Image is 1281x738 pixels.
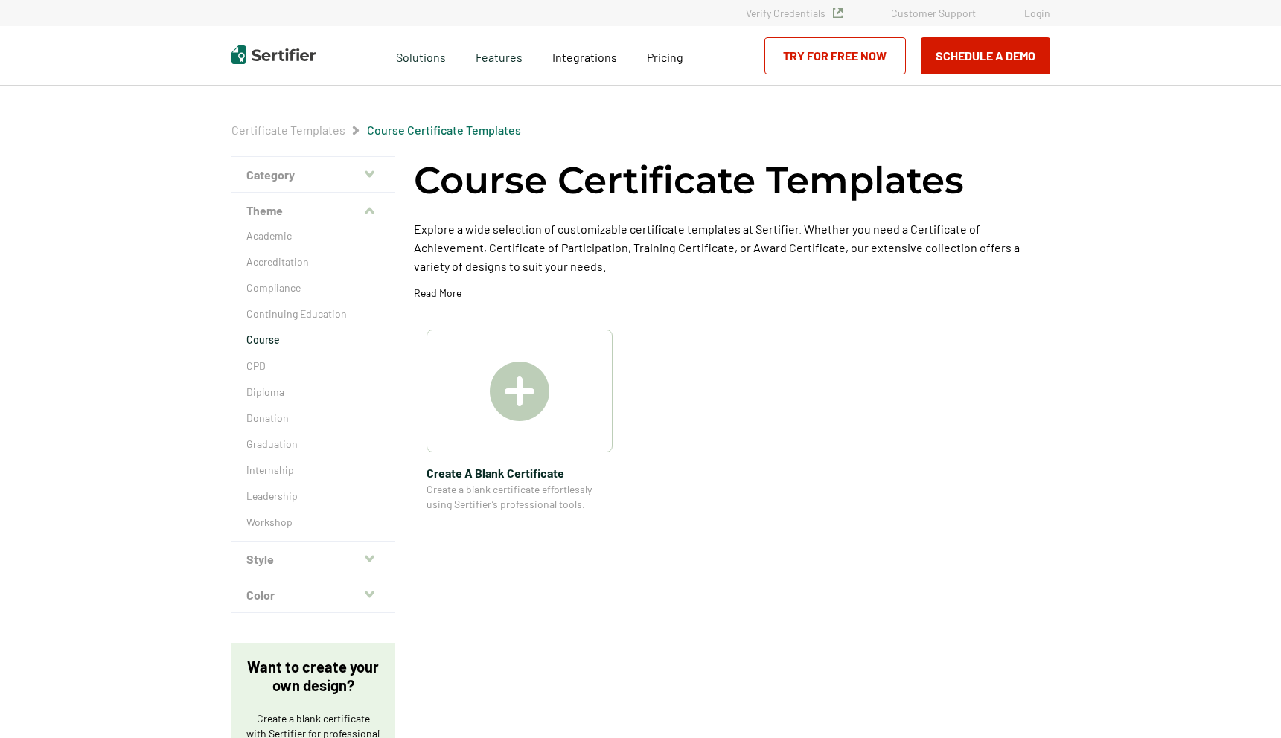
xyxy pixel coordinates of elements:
[414,286,461,301] p: Read More
[833,8,843,18] img: Verified
[231,123,345,138] span: Certificate Templates
[246,307,380,321] a: Continuing Education
[552,46,617,65] a: Integrations
[746,7,843,19] a: Verify Credentials
[246,359,380,373] a: CPD
[246,333,380,347] a: Course
[246,385,380,400] a: Diploma
[231,157,395,193] button: Category
[476,46,523,65] span: Features
[367,123,521,137] a: Course Certificate Templates
[231,123,345,137] a: Certificate Templates
[231,228,395,542] div: Theme
[246,437,380,452] a: Graduation
[367,123,521,138] span: Course Certificate Templates
[246,489,380,504] a: Leadership
[246,228,380,243] a: Academic
[490,362,549,421] img: Create A Blank Certificate
[246,515,380,530] a: Workshop
[231,45,316,64] img: Sertifier | Digital Credentialing Platform
[1024,7,1050,19] a: Login
[396,46,446,65] span: Solutions
[246,463,380,478] a: Internship
[891,7,976,19] a: Customer Support
[246,254,380,269] a: Accreditation
[427,463,613,482] span: Create A Blank Certificate
[414,219,1050,275] p: Explore a wide selection of customizable certificate templates at Sertifier. Whether you need a C...
[414,156,964,205] h1: Course Certificate Templates
[647,46,683,65] a: Pricing
[764,37,906,74] a: Try for Free Now
[231,123,521,138] div: Breadcrumb
[246,411,380,426] a: Donation
[231,193,395,228] button: Theme
[231,577,395,613] button: Color
[231,542,395,577] button: Style
[647,50,683,64] span: Pricing
[246,658,380,695] p: Want to create your own design?
[552,50,617,64] span: Integrations
[427,482,613,512] span: Create a blank certificate effortlessly using Sertifier’s professional tools.
[246,280,380,295] a: Compliance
